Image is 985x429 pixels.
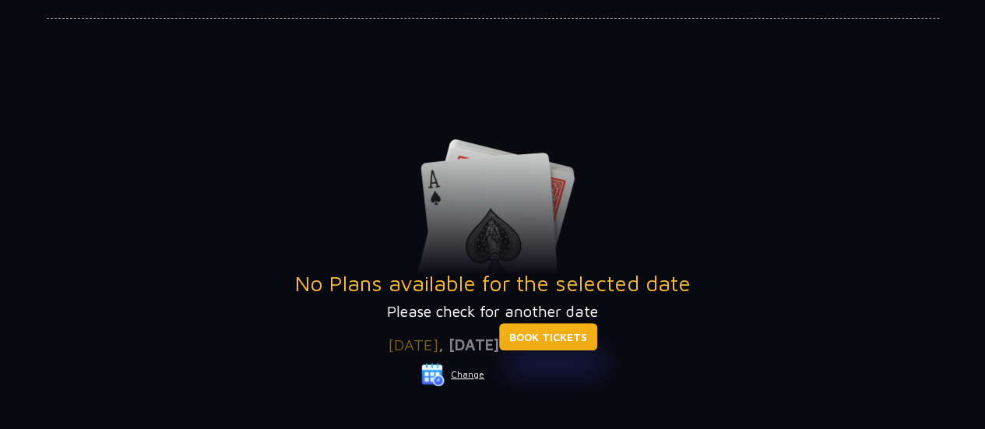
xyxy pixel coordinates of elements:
button: Change [420,362,485,387]
h3: No Plans available for the selected date [47,270,939,297]
p: Please check for another date [47,300,939,323]
span: [DATE] [388,336,438,353]
a: BOOK TICKETS [499,323,597,350]
span: , [DATE] [438,336,499,353]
